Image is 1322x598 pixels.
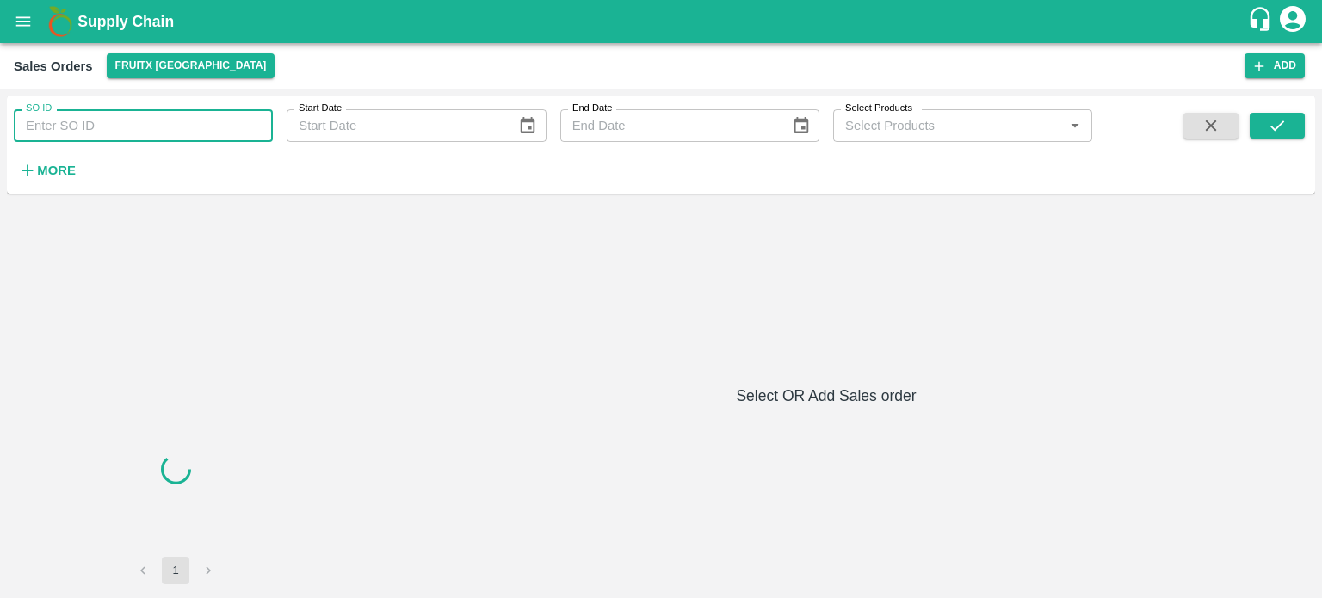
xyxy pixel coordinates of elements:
[127,557,225,584] nav: pagination navigation
[14,156,80,185] button: More
[838,114,1059,137] input: Select Products
[107,53,275,78] button: Select DC
[77,9,1247,34] a: Supply Chain
[14,55,93,77] div: Sales Orders
[37,163,76,177] strong: More
[1277,3,1308,40] div: account of current user
[1247,6,1277,37] div: customer-support
[26,102,52,115] label: SO ID
[785,109,818,142] button: Choose date
[14,109,273,142] input: Enter SO ID
[43,4,77,39] img: logo
[1245,53,1305,78] button: Add
[287,109,504,142] input: Start Date
[299,102,342,115] label: Start Date
[845,102,912,115] label: Select Products
[77,13,174,30] b: Supply Chain
[572,102,612,115] label: End Date
[3,2,43,41] button: open drawer
[162,557,189,584] button: page 1
[511,109,544,142] button: Choose date
[1064,114,1086,137] button: Open
[344,384,1308,408] h6: Select OR Add Sales order
[560,109,778,142] input: End Date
